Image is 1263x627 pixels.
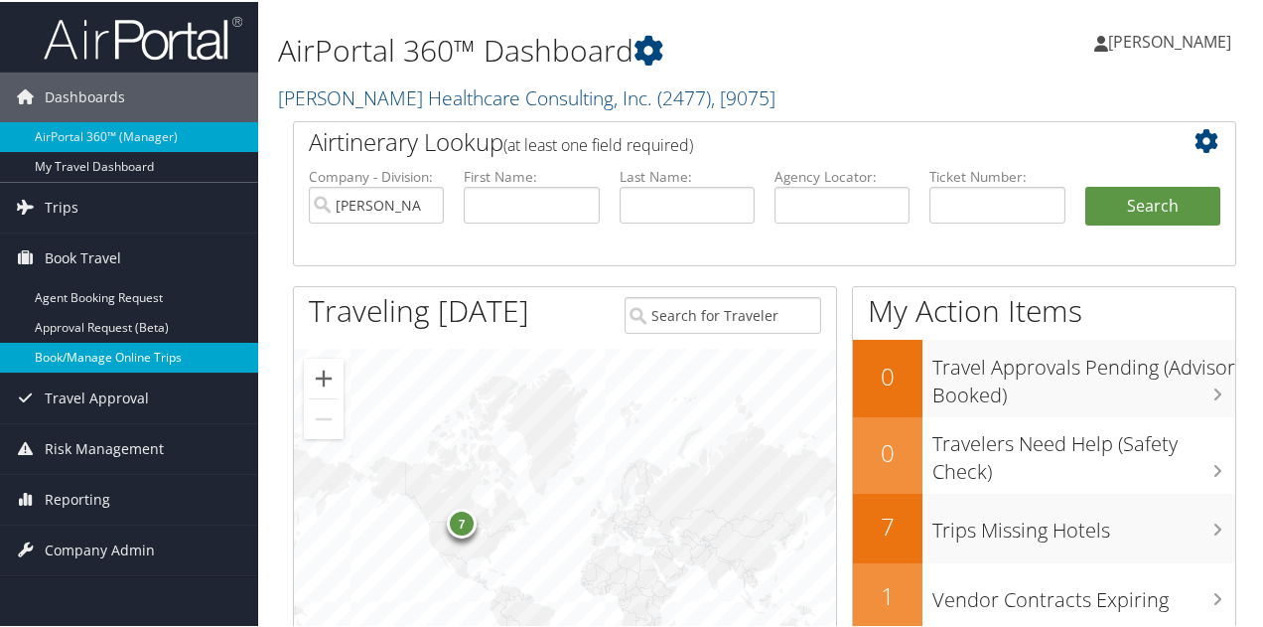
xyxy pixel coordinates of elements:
button: Search [1085,185,1220,225]
span: Company Admin [45,524,155,573]
a: 0Travelers Need Help (Safety Check) [853,415,1235,492]
span: Book Travel [45,232,121,281]
label: Agency Locator: [774,165,910,185]
a: 7Trips Missing Hotels [853,492,1235,561]
a: [PERSON_NAME] [1094,10,1251,70]
a: 0Travel Approvals Pending (Advisor Booked) [853,338,1235,414]
span: Reporting [45,473,110,523]
h2: 7 [853,508,922,542]
input: Search for Traveler [625,295,820,332]
h2: Airtinerary Lookup [309,123,1142,157]
h2: 1 [853,577,922,611]
h3: Vendor Contracts Expiring [932,574,1235,612]
h2: 0 [853,434,922,468]
span: Travel Approval [45,372,149,421]
div: 7 [447,507,477,537]
span: , [ 9075 ] [711,82,775,109]
h3: Travel Approvals Pending (Advisor Booked) [932,342,1235,407]
img: airportal-logo.png [44,13,242,60]
span: ( 2477 ) [657,82,711,109]
label: Company - Division: [309,165,444,185]
button: Zoom in [304,357,344,396]
h1: Traveling [DATE] [309,288,529,330]
h3: Travelers Need Help (Safety Check) [932,418,1235,484]
span: [PERSON_NAME] [1108,29,1231,51]
span: Trips [45,181,78,231]
span: (at least one field required) [503,132,693,154]
label: Last Name: [620,165,755,185]
a: [PERSON_NAME] Healthcare Consulting, Inc. [278,82,775,109]
span: Dashboards [45,71,125,120]
h2: 0 [853,358,922,392]
label: First Name: [464,165,599,185]
h1: My Action Items [853,288,1235,330]
h1: AirPortal 360™ Dashboard [278,28,926,70]
button: Zoom out [304,397,344,437]
label: Ticket Number: [929,165,1064,185]
h3: Trips Missing Hotels [932,505,1235,543]
span: Risk Management [45,422,164,472]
